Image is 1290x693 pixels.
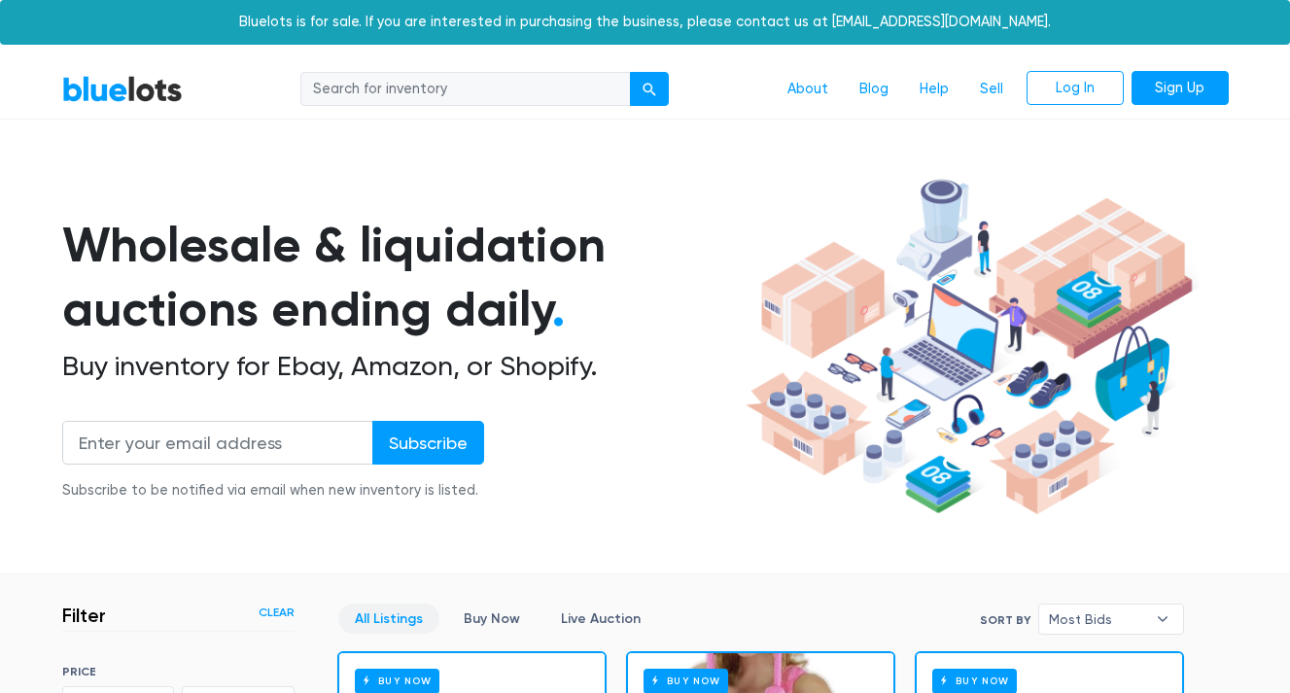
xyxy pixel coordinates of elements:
a: Clear [259,604,295,621]
a: About [772,71,844,108]
h2: Buy inventory for Ebay, Amazon, or Shopify. [62,350,739,383]
a: Blog [844,71,904,108]
h6: Buy Now [355,669,439,693]
input: Enter your email address [62,421,373,465]
input: Subscribe [372,421,484,465]
a: Buy Now [447,604,537,634]
span: Most Bids [1049,605,1146,634]
div: Subscribe to be notified via email when new inventory is listed. [62,480,484,502]
h1: Wholesale & liquidation auctions ending daily [62,213,739,342]
h6: PRICE [62,665,295,678]
a: Sign Up [1132,71,1229,106]
h6: Buy Now [932,669,1017,693]
a: Log In [1027,71,1124,106]
b: ▾ [1142,605,1183,634]
img: hero-ee84e7d0318cb26816c560f6b4441b76977f77a177738b4e94f68c95b2b83dbb.png [739,170,1200,524]
a: Sell [964,71,1019,108]
a: All Listings [338,604,439,634]
a: BlueLots [62,75,183,103]
a: Live Auction [544,604,657,634]
h3: Filter [62,604,106,627]
label: Sort By [980,611,1030,629]
h6: Buy Now [644,669,728,693]
span: . [552,280,565,338]
a: Help [904,71,964,108]
input: Search for inventory [300,72,631,107]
